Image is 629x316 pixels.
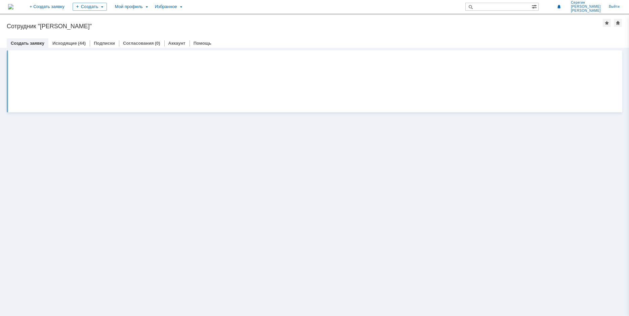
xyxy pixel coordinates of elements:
[603,19,611,27] div: Добавить в избранное
[73,3,107,11] div: Создать
[571,9,601,13] span: [PERSON_NAME]
[123,41,154,46] a: Согласования
[8,4,13,9] img: logo
[8,4,13,9] a: Перейти на домашнюю страницу
[571,5,601,9] span: [PERSON_NAME]
[11,41,44,46] a: Создать заявку
[94,41,115,46] a: Подписки
[52,41,77,46] a: Исходящие
[571,1,601,5] span: Серегин
[168,41,185,46] a: Аккаунт
[614,19,622,27] div: Сделать домашней страницей
[194,41,211,46] a: Помощь
[155,41,160,46] div: (0)
[7,23,603,30] div: Сотрудник "[PERSON_NAME]"
[532,3,538,9] span: Расширенный поиск
[78,41,86,46] div: (44)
